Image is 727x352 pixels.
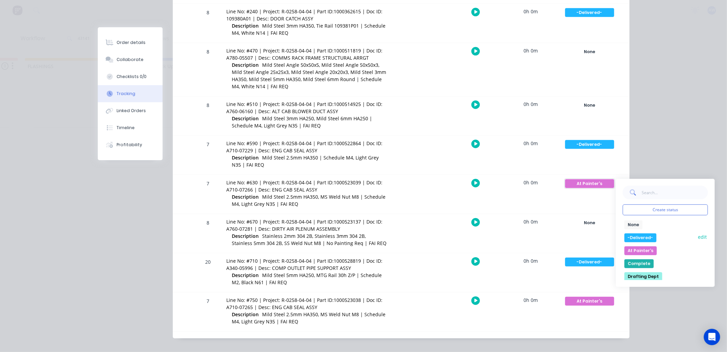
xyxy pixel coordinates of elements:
[624,272,662,281] button: Drafting Dept
[505,43,557,58] div: 0h 0m
[642,186,708,199] input: Search...
[98,51,163,68] button: Collaborate
[227,218,387,232] div: Line No: #670 | Project: R-0258-04-04 | Part ID:1000523137 | Doc ID: A760-07281 | Desc: DIRTY AIR...
[565,218,614,227] div: None
[565,140,615,149] button: -Delivered-
[232,193,259,200] span: Description
[624,233,656,242] button: -Delivered-
[198,254,218,292] div: 20
[98,119,163,136] button: Timeline
[98,136,163,153] button: Profitability
[227,101,387,115] div: Line No: #510 | Project: R-0258-04-04 | Part ID:1000514925 | Doc ID: A760-06160 | Desc: ALT CAB B...
[232,272,382,286] span: Mild Steel 5mm HA250, MTG Rail 30h Z/P | Schedule M2, Black N61 | FAI REQ
[505,136,557,151] div: 0h 0m
[198,137,218,174] div: 7
[117,142,142,148] div: Profitability
[624,220,642,229] button: None
[697,233,708,241] button: edit
[227,8,387,22] div: Line No: #240 | Project: R-0258-04-04 | Part ID:1000362615 | Doc ID: 109380A01 | Desc: DOOR CATCH...
[227,257,387,272] div: Line No: #710 | Project: R-0258-04-04 | Part ID:1000528819 | Doc ID: A340-05996 | Desc: COMP OUTL...
[565,296,615,306] button: At Painter's
[505,175,557,190] div: 0h 0m
[198,97,218,135] div: 8
[117,57,143,63] div: Collaborate
[565,258,614,266] div: -Delivered-
[227,140,387,154] div: Line No: #590 | Project: R-0258-04-04 | Part ID:1000522864 | Doc ID: A710-07229 | Desc: ENG CAB S...
[117,108,146,114] div: Linked Orders
[565,140,614,149] div: -Delivered-
[232,272,259,279] span: Description
[98,34,163,51] button: Order details
[117,74,147,80] div: Checklists 0/0
[505,292,557,308] div: 0h 0m
[624,259,654,268] button: Complete
[505,4,557,19] div: 0h 0m
[227,179,387,193] div: Line No: #630 | Project: R-0258-04-04 | Part ID:1000523039 | Doc ID: A710-07266 | Desc: ENG CAB S...
[227,47,387,61] div: Line No: #470 | Project: R-0258-04-04 | Part ID:1000511819 | Doc ID: A780-05507 | Desc: COMMS RAC...
[232,311,259,318] span: Description
[565,179,614,188] div: At Painter's
[232,115,373,129] span: Mild Steel 3mm HA250, Mild Steel 6mm HA250 | Schedule M4, Light Grey N35 | FAI REQ
[98,102,163,119] button: Linked Orders
[232,311,386,325] span: Mild Steel 2.5mm HA350, MS Weld Nut M8 | Schedule M4, Light Grey N35 | FAI REQ
[505,253,557,269] div: 0h 0m
[198,176,218,214] div: 7
[232,232,259,240] span: Description
[704,329,720,345] div: Open Intercom Messenger
[565,257,615,267] button: -Delivered-
[565,179,615,188] button: At Painter's
[227,296,387,311] div: Line No: #750 | Project: R-0258-04-04 | Part ID:1000523038 | Doc ID: A710-07265 | Desc: ENG CAB S...
[565,8,615,17] button: -Delivered-
[565,8,614,17] div: -Delivered-
[232,115,259,122] span: Description
[565,218,615,228] button: None
[565,47,615,57] button: None
[98,68,163,85] button: Checklists 0/0
[565,101,615,110] button: None
[624,246,657,255] button: At Painter's
[565,101,614,110] div: None
[623,204,708,215] button: Create status
[198,44,218,96] div: 8
[117,40,146,46] div: Order details
[232,22,386,36] span: Mild Steel 3mm HA350, Tie Rail 109381P01 | Schedule M4, White N14 | FAI REQ
[232,154,379,168] span: Mild Steel 2.5mm HA350 | Schedule M4, Light Grey N35 | FAI REQ
[117,91,135,97] div: Tracking
[565,297,614,306] div: At Painter's
[505,214,557,229] div: 0h 0m
[232,62,387,90] span: Mild Steel Angle 50x50x5, Mild Steel Angle 50x50x3, Mild Steel Angle 25x25x3, Mild Steel Angle 20...
[565,47,614,56] div: None
[117,125,135,131] div: Timeline
[232,61,259,68] span: Description
[505,96,557,112] div: 0h 0m
[198,5,218,43] div: 8
[98,85,163,102] button: Tracking
[232,194,386,207] span: Mild Steel 2.5mm HA350, MS Weld Nut M8 | Schedule M4, Light Grey N35 | FAI REQ
[232,233,387,246] span: Stainless 2mm 304 2B, Stainless 3mm 304 2B, Stainless 5mm 304 2B, SS Weld Nut M8 | No Painting Re...
[232,22,259,29] span: Description
[198,293,218,331] div: 7
[198,215,218,253] div: 8
[232,154,259,161] span: Description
